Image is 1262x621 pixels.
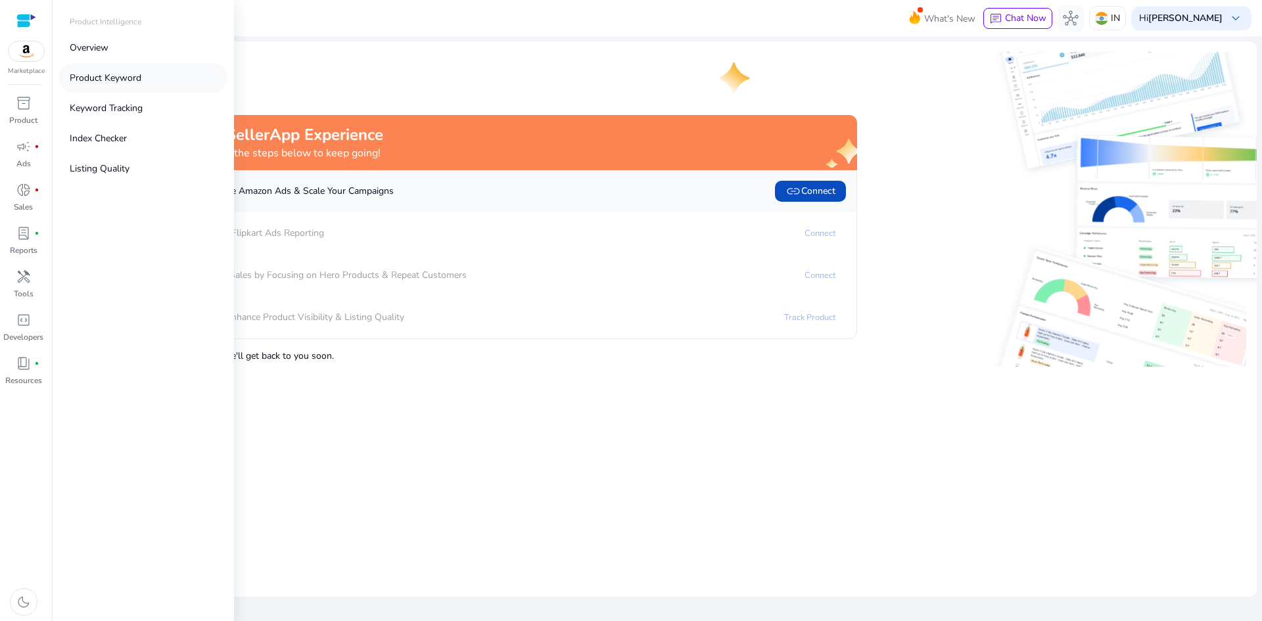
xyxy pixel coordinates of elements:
[70,162,129,175] p: Listing Quality
[989,12,1002,26] span: chat
[16,594,32,610] span: dark_mode
[8,66,45,76] p: Marketplace
[1063,11,1079,26] span: hub
[135,184,394,198] p: Automate Amazon Ads & Scale Your Campaigns
[1148,12,1223,24] b: [PERSON_NAME]
[720,62,752,94] img: one-star.svg
[70,71,141,85] p: Product Keyword
[785,183,801,199] span: link
[1228,11,1244,26] span: keyboard_arrow_down
[135,310,404,324] p: Enhance Product Visibility & Listing Quality
[1058,5,1084,32] button: hub
[135,268,467,282] p: Boost Sales by Focusing on Hero Products & Repeat Customers
[70,41,108,55] p: Overview
[775,181,846,202] button: linkConnect
[34,361,39,366] span: fiber_manual_record
[983,8,1052,29] button: chatChat Now
[70,101,143,115] p: Keyword Tracking
[9,41,44,61] img: amazon.svg
[774,307,846,328] a: Track Product
[924,7,975,30] span: What's New
[9,114,37,126] p: Product
[16,95,32,111] span: inventory_2
[70,16,141,28] p: Product Intelligence
[70,131,127,145] p: Index Checker
[1111,7,1120,30] p: IN
[1005,12,1046,24] span: Chat Now
[16,182,32,198] span: donut_small
[3,331,43,343] p: Developers
[16,158,31,170] p: Ads
[16,225,32,241] span: lab_profile
[5,375,42,386] p: Resources
[14,288,34,300] p: Tools
[794,265,846,286] a: Connect
[34,187,39,193] span: fiber_manual_record
[16,312,32,328] span: code_blocks
[1139,14,1223,23] p: Hi
[10,244,37,256] p: Reports
[16,269,32,285] span: handyman
[1095,12,1108,25] img: in.svg
[785,183,835,199] span: Connect
[16,139,32,154] span: campaign
[16,356,32,371] span: book_4
[14,201,33,213] p: Sales
[116,147,383,160] h4: Almost there! Complete the steps below to keep going!
[794,223,846,244] a: Connect
[34,144,39,149] span: fiber_manual_record
[116,126,383,145] h2: Maximize your SellerApp Experience
[100,344,857,363] p: , and we'll get back to you soon.
[34,231,39,236] span: fiber_manual_record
